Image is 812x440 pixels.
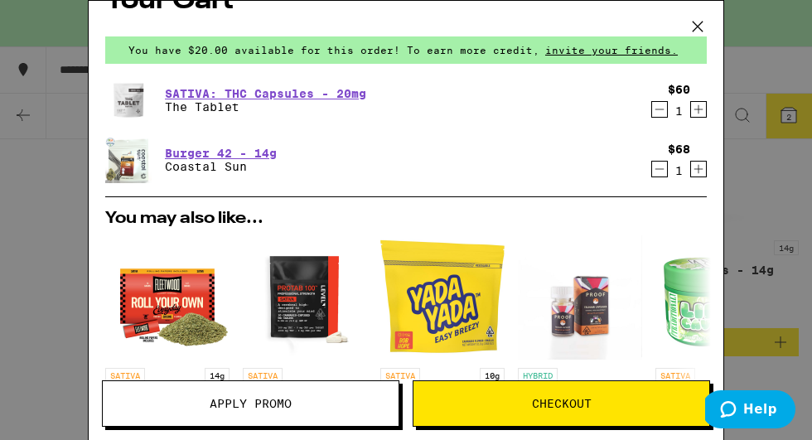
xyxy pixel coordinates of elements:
p: SATIVA [655,368,695,383]
button: Apply Promo [102,380,399,427]
button: Decrement [651,161,668,177]
p: 10g [480,368,505,383]
a: Burger 42 - 14g [165,147,277,160]
img: Fleetwood - Jack Herer x Blueberry Haze Pre-Ground - 14g [105,235,230,360]
h2: You may also like... [105,210,707,227]
img: Traditional - Lime Caviar - 3.5g [655,235,780,360]
div: 1 [668,104,690,118]
p: SATIVA [243,368,283,383]
span: Apply Promo [210,398,292,409]
p: The Tablet [165,100,366,114]
span: Checkout [532,398,592,409]
div: 1 [668,164,690,177]
p: Coastal Sun [165,160,277,173]
div: $60 [668,83,690,96]
iframe: Opens a widget where you can find more information [705,390,795,432]
button: Decrement [651,101,668,118]
p: SATIVA [380,368,420,383]
button: Increment [690,161,707,177]
img: The Tablet - SATIVA: THC Capsules - 20mg [105,77,152,123]
p: 14g [205,368,230,383]
span: You have $20.00 available for this order! To earn more credit, [128,45,539,56]
span: invite your friends. [539,45,684,56]
div: You have $20.00 available for this order! To earn more credit,invite your friends. [105,36,707,64]
button: Checkout [413,380,710,427]
img: Coastal Sun - Burger 42 - 14g [105,137,152,183]
p: HYBRID [518,368,558,383]
button: Increment [690,101,707,118]
img: Proof - THC Tsunami 100mg Capsules [518,235,642,360]
a: SATIVA: THC Capsules - 20mg [165,87,366,100]
div: $68 [668,143,690,156]
img: LEVEL - Protab 100: Sativa - 100mg [243,235,367,360]
img: Yada Yada - Bob Hope - 10g [380,235,505,360]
